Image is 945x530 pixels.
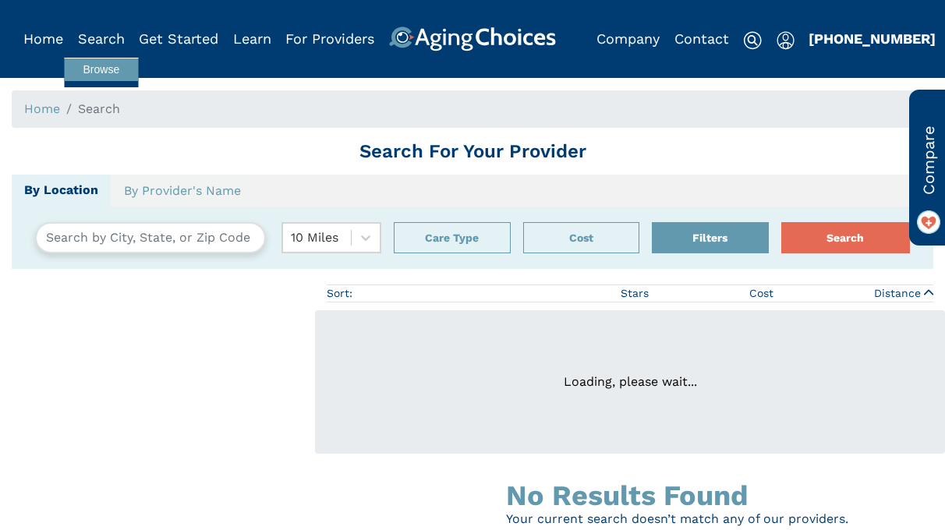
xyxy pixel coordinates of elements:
img: user-icon.svg [777,31,795,50]
a: Get Started [139,30,218,47]
a: Learn [233,30,271,47]
span: Distance [874,285,921,302]
nav: breadcrumb [12,90,933,128]
img: favorite_on.png [917,210,940,234]
div: Sort: [327,285,352,302]
a: Contact [674,30,729,47]
span: Cost [749,285,773,302]
button: Search [781,222,911,253]
div: No Results Found [506,482,933,510]
div: Popover trigger [777,26,795,51]
a: Search [78,30,125,47]
a: Home [24,101,60,116]
button: Care Type [394,222,511,253]
h1: Search For Your Provider [12,140,933,163]
a: For Providers [285,30,374,47]
img: AgingChoices [389,26,556,51]
a: By Provider's Name [111,175,254,207]
p: Your current search doesn’t match any of our providers. [506,510,933,528]
div: Popover trigger [652,222,769,253]
a: Browse [65,58,139,81]
a: Company [596,30,660,47]
button: Filters [652,222,769,253]
a: [PHONE_NUMBER] [809,30,936,47]
div: Popover trigger [394,222,511,253]
input: Search by City, State, or Zip Code [35,222,266,253]
span: Stars [621,285,649,302]
div: Loading, please wait... [315,310,945,454]
span: Search [78,101,120,116]
img: search-icon.svg [743,31,762,50]
a: Home [23,30,63,47]
div: Popover trigger [523,222,640,253]
a: By Location [12,175,111,207]
button: Cost [523,222,640,253]
span: Compare [917,125,940,195]
div: Popover trigger [78,26,125,51]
